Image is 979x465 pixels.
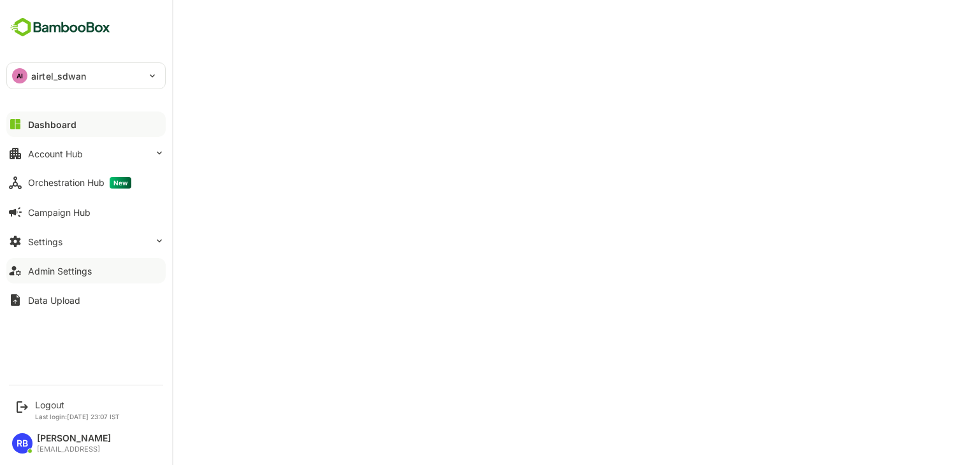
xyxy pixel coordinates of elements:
[6,141,166,166] button: Account Hub
[12,433,33,454] div: RB
[110,177,131,189] span: New
[31,69,87,83] p: airtel_sdwan
[6,287,166,313] button: Data Upload
[37,433,111,444] div: [PERSON_NAME]
[28,119,76,130] div: Dashboard
[35,413,120,420] p: Last login: [DATE] 23:07 IST
[37,445,111,454] div: [EMAIL_ADDRESS]
[7,63,165,89] div: AIairtel_sdwan
[6,170,166,196] button: Orchestration HubNew
[6,258,166,283] button: Admin Settings
[6,15,114,39] img: BambooboxFullLogoMark.5f36c76dfaba33ec1ec1367b70bb1252.svg
[6,111,166,137] button: Dashboard
[12,68,27,83] div: AI
[28,266,92,276] div: Admin Settings
[6,229,166,254] button: Settings
[28,177,131,189] div: Orchestration Hub
[28,236,62,247] div: Settings
[28,207,91,218] div: Campaign Hub
[28,295,80,306] div: Data Upload
[35,399,120,410] div: Logout
[28,148,83,159] div: Account Hub
[6,199,166,225] button: Campaign Hub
